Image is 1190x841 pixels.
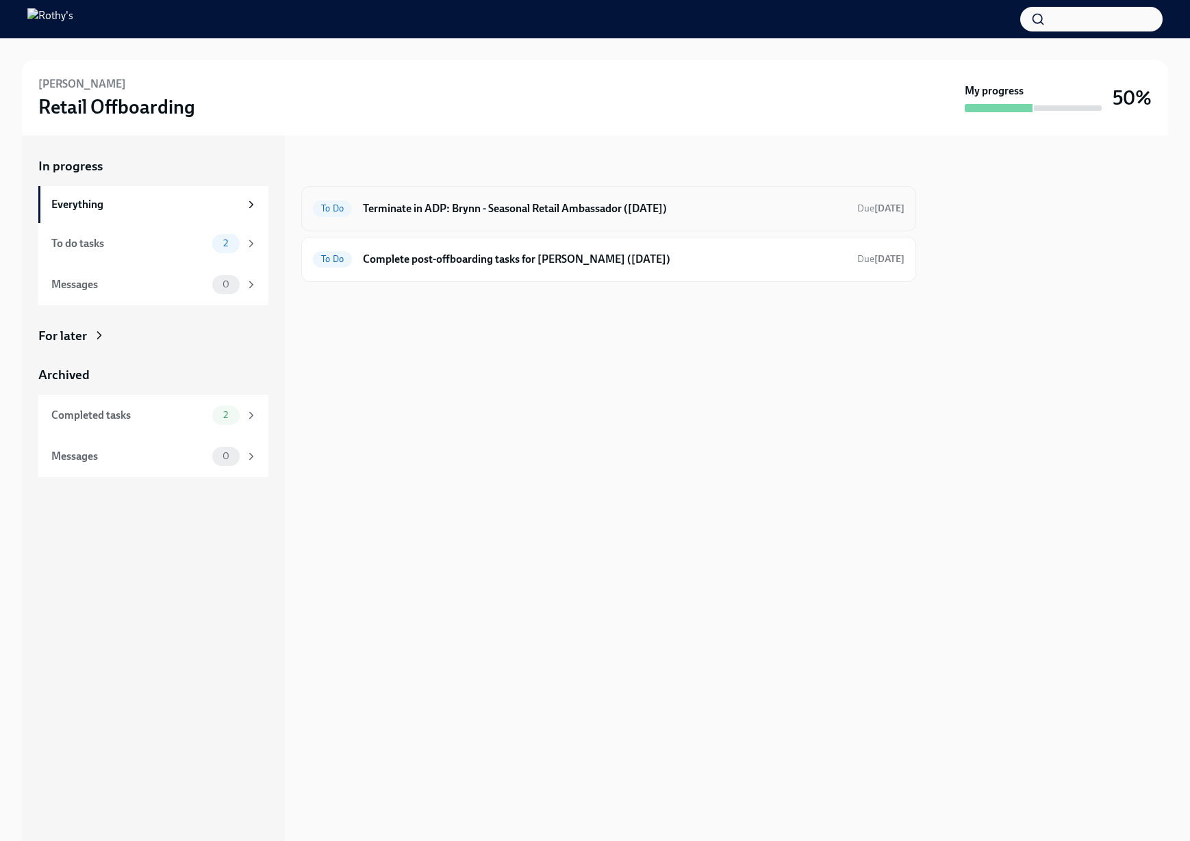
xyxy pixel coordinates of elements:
[313,254,352,264] span: To Do
[313,248,904,270] a: To DoComplete post-offboarding tasks for [PERSON_NAME] ([DATE])Due[DATE]
[214,451,238,461] span: 0
[857,202,904,215] span: September 18th, 2025 09:00
[51,449,207,464] div: Messages
[38,327,268,345] a: For later
[38,327,87,345] div: For later
[38,77,126,92] h6: [PERSON_NAME]
[1113,86,1152,110] h3: 50%
[51,236,207,251] div: To do tasks
[313,198,904,220] a: To DoTerminate in ADP: Brynn - Seasonal Retail Ambassador ([DATE])Due[DATE]
[363,252,846,267] h6: Complete post-offboarding tasks for [PERSON_NAME] ([DATE])
[214,279,238,289] span: 0
[857,253,904,265] span: Due
[38,157,268,175] a: In progress
[51,408,207,423] div: Completed tasks
[965,83,1024,99] strong: My progress
[38,366,268,384] a: Archived
[38,395,268,436] a: Completed tasks2
[301,157,366,175] div: In progress
[857,203,904,214] span: Due
[363,201,846,216] h6: Terminate in ADP: Brynn - Seasonal Retail Ambassador ([DATE])
[215,238,236,248] span: 2
[38,436,268,477] a: Messages0
[38,186,268,223] a: Everything
[27,8,73,30] img: Rothy's
[857,253,904,266] span: September 29th, 2025 09:00
[38,94,195,119] h3: Retail Offboarding
[51,197,240,212] div: Everything
[874,203,904,214] strong: [DATE]
[38,223,268,264] a: To do tasks2
[215,410,236,420] span: 2
[313,203,352,214] span: To Do
[874,253,904,265] strong: [DATE]
[38,264,268,305] a: Messages0
[51,277,207,292] div: Messages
